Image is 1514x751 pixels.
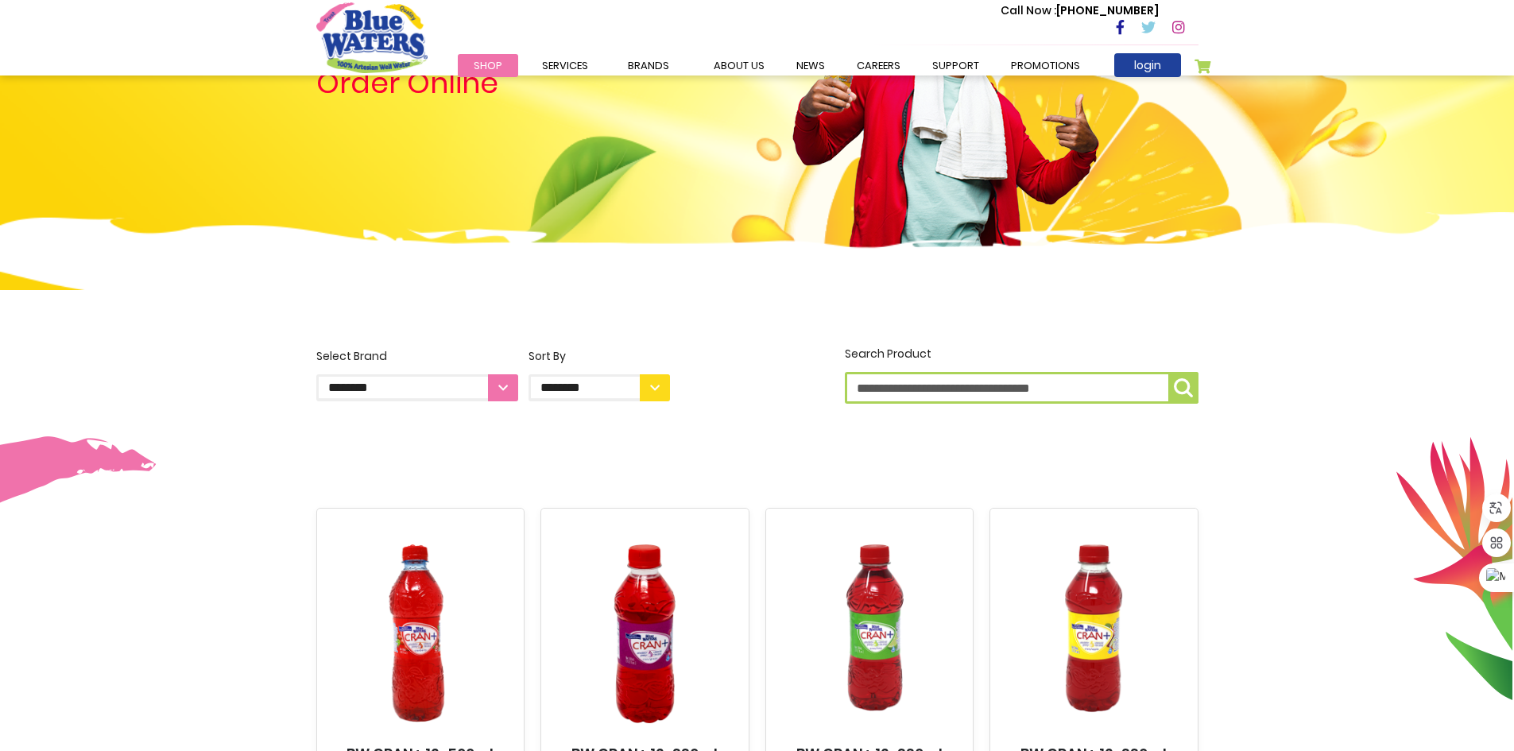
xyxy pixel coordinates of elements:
[698,54,780,77] a: about us
[474,58,502,73] span: Shop
[316,2,428,72] a: store logo
[780,54,841,77] a: News
[556,522,734,745] img: BW CRAN+ 12x330ml Cran/Grape
[845,346,1198,404] label: Search Product
[1001,2,1159,19] p: [PHONE_NUMBER]
[995,54,1096,77] a: Promotions
[1174,378,1193,397] img: search-icon.png
[1168,372,1198,404] button: Search Product
[316,69,670,98] h4: Order Online
[1114,53,1181,77] a: login
[1005,522,1183,745] img: BW CRAN+ 12x330ml Cran/Apple
[916,54,995,77] a: support
[529,348,670,365] div: Sort By
[316,348,518,401] label: Select Brand
[628,58,669,73] span: Brands
[316,374,518,401] select: Select Brand
[845,372,1198,404] input: Search Product
[1001,2,1056,18] span: Call Now :
[331,522,510,745] img: BW CRAN+ 12x500ml Cran/Apple
[542,58,588,73] span: Services
[841,54,916,77] a: careers
[780,522,959,745] img: BW CRAN+ 12x330ml Cran/Lime
[529,374,670,401] select: Sort By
